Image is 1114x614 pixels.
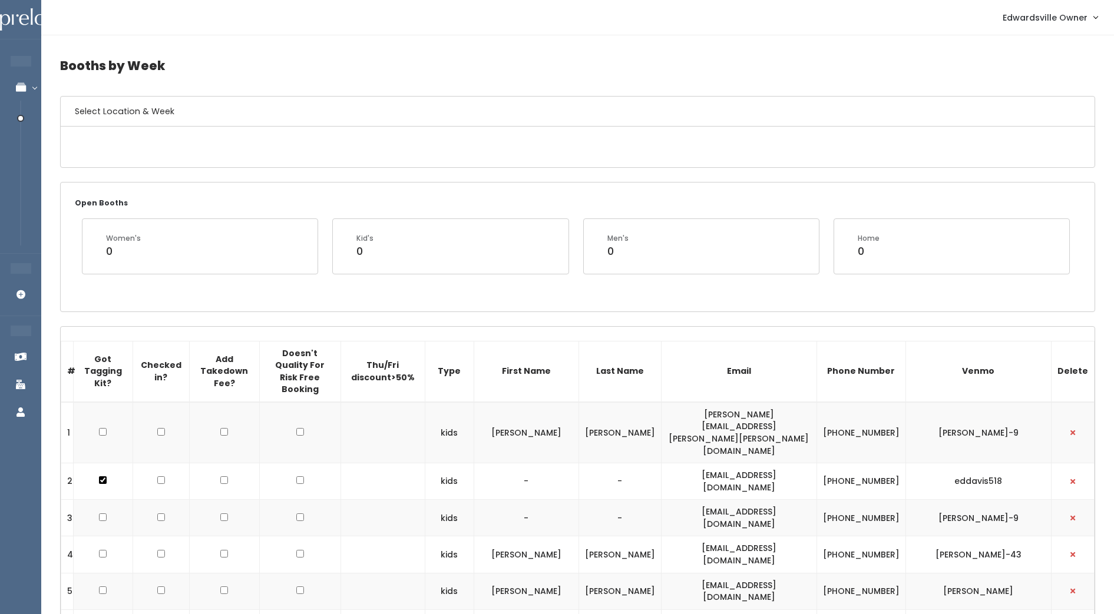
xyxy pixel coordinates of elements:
[661,536,817,573] td: [EMAIL_ADDRESS][DOMAIN_NAME]
[61,536,74,573] td: 4
[905,500,1051,536] td: [PERSON_NAME]-9
[905,463,1051,500] td: eddavis518
[61,573,74,609] td: 5
[61,402,74,463] td: 1
[817,463,905,500] td: [PHONE_NUMBER]
[474,341,579,402] th: First Name
[425,573,474,609] td: kids
[61,500,74,536] td: 3
[579,573,661,609] td: [PERSON_NAME]
[75,198,128,208] small: Open Booths
[425,402,474,463] td: kids
[106,244,141,259] div: 0
[991,5,1109,30] a: Edwardsville Owner
[607,233,629,244] div: Men's
[474,573,579,609] td: [PERSON_NAME]
[817,402,905,463] td: [PHONE_NUMBER]
[356,244,373,259] div: 0
[817,573,905,609] td: [PHONE_NUMBER]
[661,573,817,609] td: [EMAIL_ADDRESS][DOMAIN_NAME]
[60,49,1095,82] h4: Booths by Week
[1051,341,1094,402] th: Delete
[817,500,905,536] td: [PHONE_NUMBER]
[260,341,341,402] th: Doesn't Quality For Risk Free Booking
[858,244,880,259] div: 0
[106,233,141,244] div: Women's
[905,341,1051,402] th: Venmo
[661,463,817,500] td: [EMAIL_ADDRESS][DOMAIN_NAME]
[425,500,474,536] td: kids
[1003,11,1087,24] span: Edwardsville Owner
[661,341,817,402] th: Email
[579,402,661,463] td: [PERSON_NAME]
[579,536,661,573] td: [PERSON_NAME]
[474,402,579,463] td: [PERSON_NAME]
[905,536,1051,573] td: [PERSON_NAME]-43
[474,500,579,536] td: -
[858,233,880,244] div: Home
[817,341,905,402] th: Phone Number
[579,463,661,500] td: -
[61,463,74,500] td: 2
[61,341,74,402] th: #
[341,341,425,402] th: Thu/Fri discount>50%
[425,463,474,500] td: kids
[905,402,1051,463] td: [PERSON_NAME]-9
[905,573,1051,609] td: [PERSON_NAME]
[61,97,1095,127] h6: Select Location & Week
[579,500,661,536] td: -
[133,341,189,402] th: Checked in?
[661,500,817,536] td: [EMAIL_ADDRESS][DOMAIN_NAME]
[817,536,905,573] td: [PHONE_NUMBER]
[425,536,474,573] td: kids
[74,341,133,402] th: Got Tagging Kit?
[661,402,817,463] td: [PERSON_NAME][EMAIL_ADDRESS][PERSON_NAME][PERSON_NAME][DOMAIN_NAME]
[607,244,629,259] div: 0
[425,341,474,402] th: Type
[356,233,373,244] div: Kid's
[189,341,259,402] th: Add Takedown Fee?
[579,341,661,402] th: Last Name
[474,536,579,573] td: [PERSON_NAME]
[474,463,579,500] td: -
